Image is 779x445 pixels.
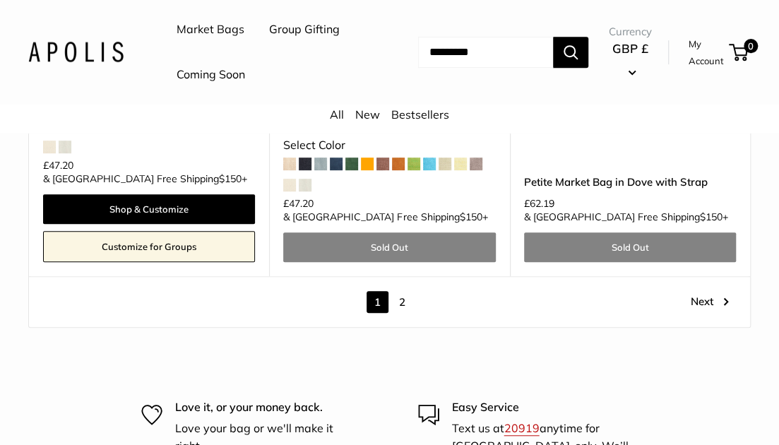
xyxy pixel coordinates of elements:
a: Market Bags [177,19,244,40]
a: New [355,107,380,121]
span: & [GEOGRAPHIC_DATA] Free Shipping + [43,174,247,184]
a: Bestsellers [391,107,449,121]
div: Select Color [283,135,495,156]
a: Group Gifting [269,19,340,40]
p: Love it, or your money back. [175,398,362,417]
span: 0 [744,39,758,53]
a: Customize for Groups [43,231,255,262]
button: Search [553,37,588,68]
a: My Account [689,35,724,70]
p: Easy Service [452,398,638,417]
span: & [GEOGRAPHIC_DATA] Free Shipping + [524,212,728,222]
button: GBP £ [609,37,652,83]
a: Petite Market Bag in Dove with Strap [524,174,736,190]
span: $150 [219,172,242,185]
a: Next [691,291,729,313]
a: Sold Out [283,232,495,262]
span: 1 [367,291,388,313]
a: Shop & Customize [43,194,255,224]
input: Search... [418,37,553,68]
span: $150 [700,210,722,223]
span: £47.20 [283,198,314,208]
span: $150 [459,210,482,223]
a: 2 [391,291,413,313]
a: Sold Out [524,232,736,262]
span: & [GEOGRAPHIC_DATA] Free Shipping + [283,212,487,222]
span: Currency [609,22,652,42]
span: GBP £ [612,41,648,56]
span: £62.19 [524,198,554,208]
a: All [330,107,344,121]
a: 20919 [504,421,540,435]
img: Apolis [28,42,124,62]
span: £47.20 [43,160,73,170]
a: 0 [730,44,748,61]
a: Coming Soon [177,64,245,85]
